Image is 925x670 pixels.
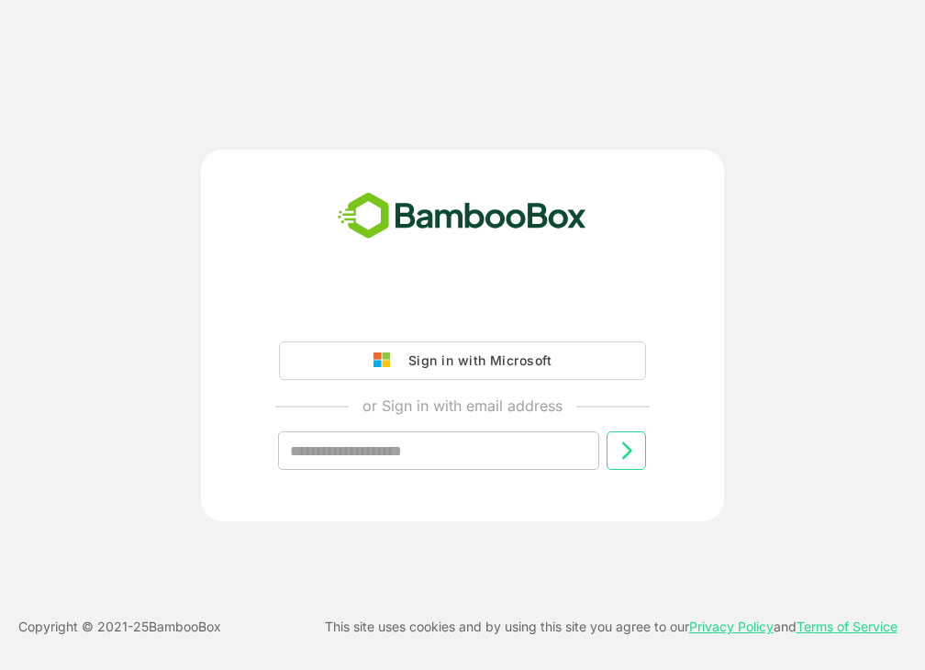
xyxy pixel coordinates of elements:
[373,352,399,369] img: google
[797,619,897,634] a: Terms of Service
[689,619,774,634] a: Privacy Policy
[362,395,563,417] p: or Sign in with email address
[328,186,596,247] img: bamboobox
[399,349,552,373] div: Sign in with Microsoft
[325,616,897,638] p: This site uses cookies and by using this site you agree to our and
[18,616,221,638] p: Copyright © 2021- 25 BambooBox
[279,341,646,380] button: Sign in with Microsoft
